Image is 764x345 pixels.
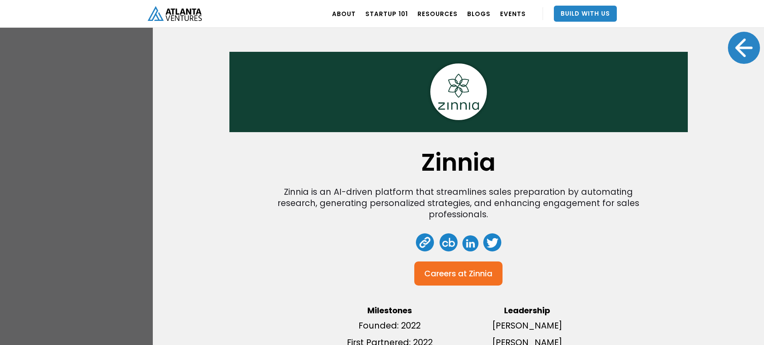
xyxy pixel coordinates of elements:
[467,2,490,25] a: BLOGS
[266,186,651,220] div: Zinnia is an AI-driven platform that streamlines sales preparation by automating research, genera...
[365,2,408,25] a: Startup 101
[500,2,526,25] a: EVENTS
[417,2,458,25] a: RESOURCES
[554,6,617,22] a: Build With Us
[332,2,356,25] a: ABOUT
